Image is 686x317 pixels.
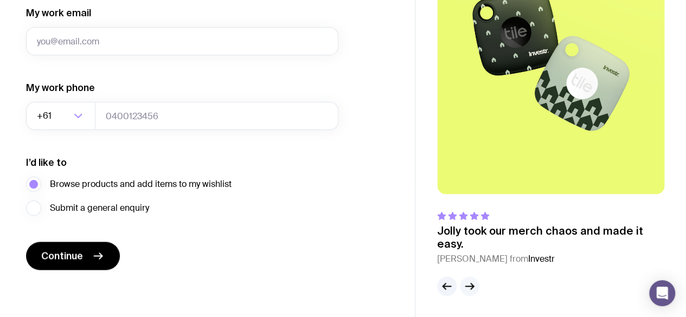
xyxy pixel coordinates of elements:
[37,102,54,130] span: +61
[26,7,91,20] label: My work email
[26,27,338,55] input: you@email.com
[54,102,70,130] input: Search for option
[528,253,555,264] span: Investr
[95,102,338,130] input: 0400123456
[26,81,95,94] label: My work phone
[26,156,67,169] label: I’d like to
[41,249,83,262] span: Continue
[26,102,95,130] div: Search for option
[26,242,120,270] button: Continue
[50,202,149,215] span: Submit a general enquiry
[437,224,664,250] p: Jolly took our merch chaos and made it easy.
[649,280,675,306] div: Open Intercom Messenger
[50,178,232,191] span: Browse products and add items to my wishlist
[437,253,664,266] cite: [PERSON_NAME] from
